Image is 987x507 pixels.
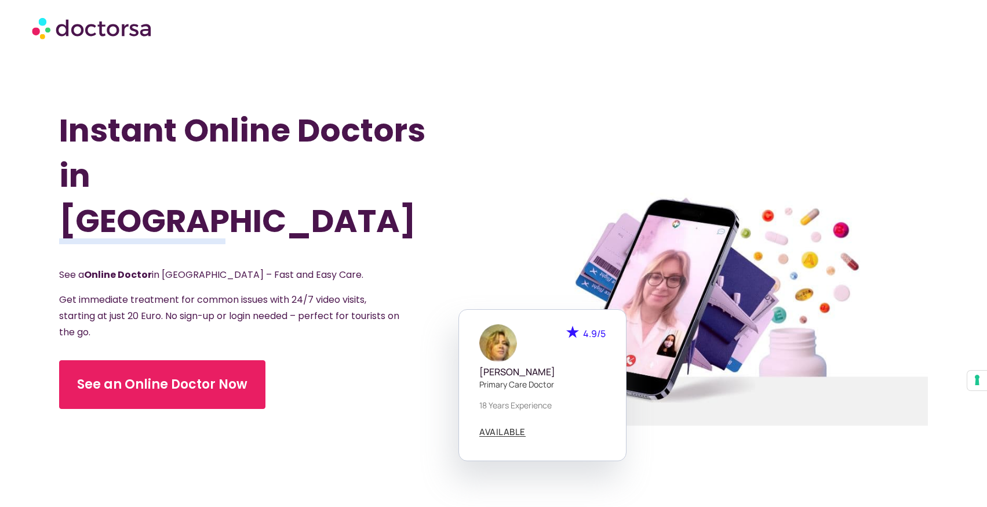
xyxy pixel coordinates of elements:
[583,327,606,340] span: 4.9/5
[479,428,526,436] span: AVAILABLE
[84,268,152,281] strong: Online Doctor
[77,375,247,394] span: See an Online Doctor Now
[59,360,265,409] a: See an Online Doctor Now
[479,378,606,390] p: Primary care doctor
[479,367,606,378] h5: [PERSON_NAME]
[479,428,526,437] a: AVAILABLE
[59,108,428,244] h1: Instant Online Doctors in [GEOGRAPHIC_DATA]
[59,268,363,281] span: See a in [GEOGRAPHIC_DATA] – Fast and Easy Care.
[967,371,987,390] button: Your consent preferences for tracking technologies
[59,293,399,339] span: Get immediate treatment for common issues with 24/7 video visits, starting at just 20 Euro. No si...
[479,399,606,411] p: 18 years experience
